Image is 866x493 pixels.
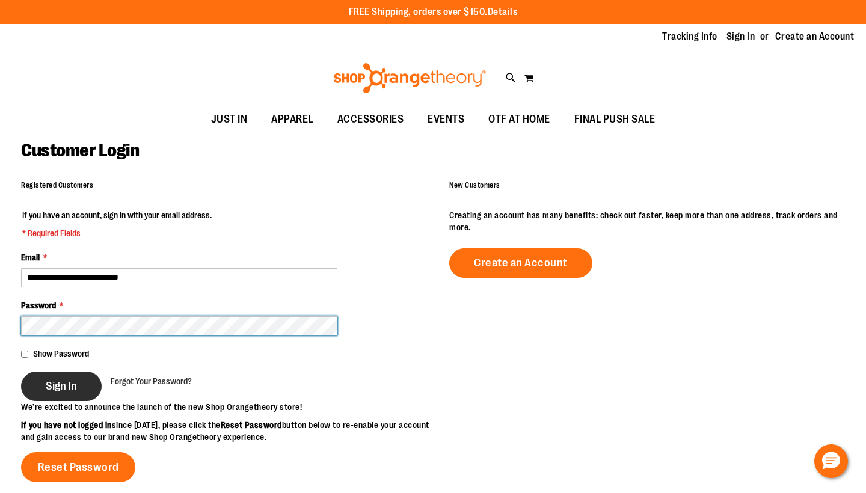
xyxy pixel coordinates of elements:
span: Sign In [46,379,77,393]
span: Forgot Your Password? [111,376,192,386]
a: Forgot Your Password? [111,375,192,387]
a: OTF AT HOME [476,106,562,133]
legend: If you have an account, sign in with your email address. [21,209,213,239]
a: ACCESSORIES [325,106,416,133]
span: FINAL PUSH SALE [574,106,656,133]
span: Create an Account [474,256,568,269]
a: Reset Password [21,452,135,482]
span: EVENTS [428,106,464,133]
span: * Required Fields [22,227,212,239]
span: Email [21,253,40,262]
span: APPAREL [271,106,313,133]
strong: Registered Customers [21,181,93,189]
a: APPAREL [259,106,325,133]
a: Details [488,7,518,17]
button: Sign In [21,372,102,401]
a: EVENTS [416,106,476,133]
p: We’re excited to announce the launch of the new Shop Orangetheory store! [21,401,433,413]
a: FINAL PUSH SALE [562,106,668,133]
span: Show Password [33,349,89,358]
a: Create an Account [775,30,855,43]
a: Tracking Info [662,30,717,43]
strong: If you have not logged in [21,420,112,430]
span: Password [21,301,56,310]
a: Create an Account [449,248,592,278]
span: Customer Login [21,140,139,161]
span: Reset Password [38,461,119,474]
span: OTF AT HOME [488,106,550,133]
strong: Reset Password [221,420,282,430]
button: Hello, have a question? Let’s chat. [814,444,848,478]
a: Sign In [726,30,755,43]
p: Creating an account has many benefits: check out faster, keep more than one address, track orders... [449,209,845,233]
strong: New Customers [449,181,500,189]
p: since [DATE], please click the button below to re-enable your account and gain access to our bran... [21,419,433,443]
p: FREE Shipping, orders over $150. [349,5,518,19]
span: ACCESSORIES [337,106,404,133]
span: JUST IN [211,106,248,133]
img: Shop Orangetheory [332,63,488,93]
a: JUST IN [199,106,260,133]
